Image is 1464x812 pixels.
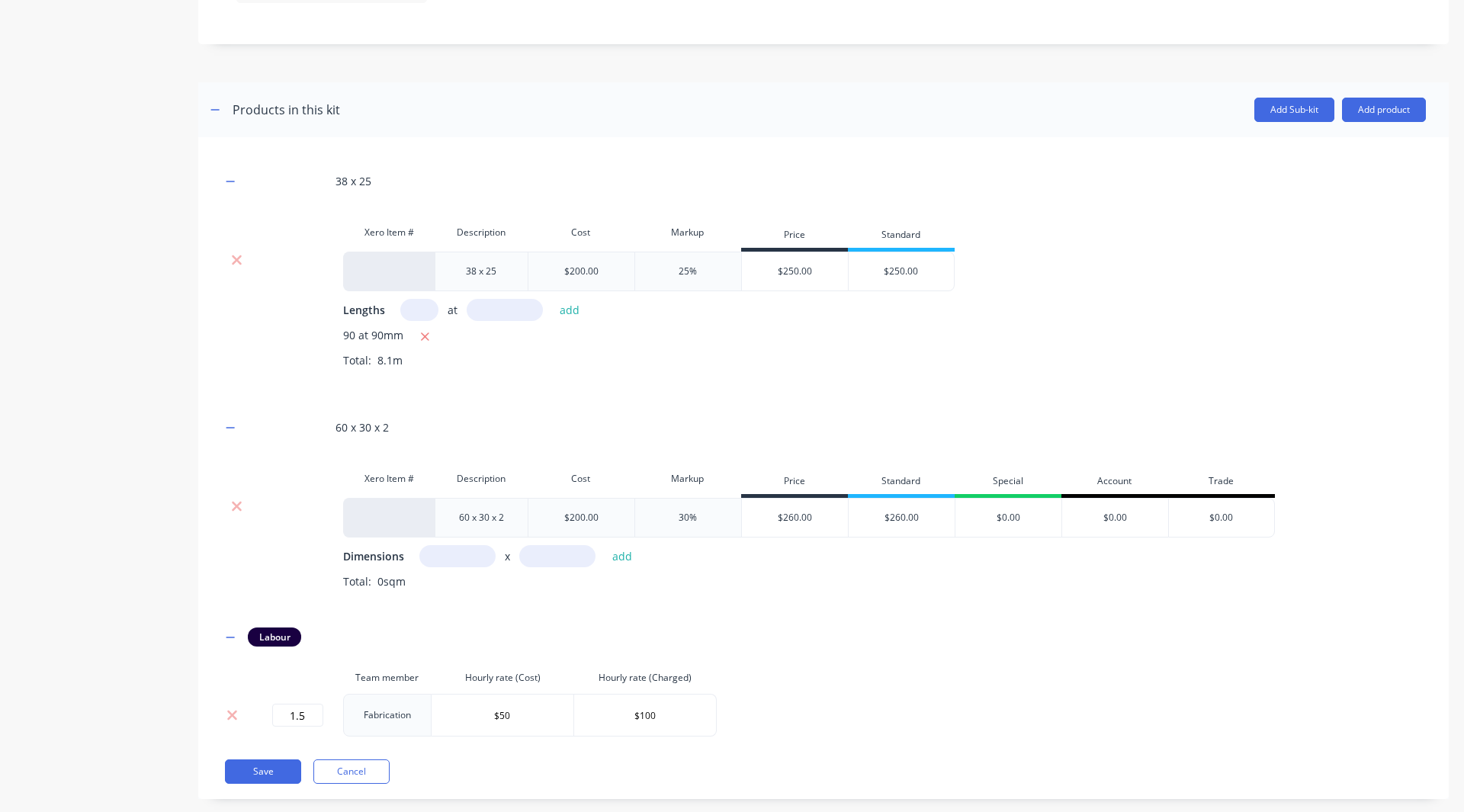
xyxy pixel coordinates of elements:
div: $260.00 [742,499,849,537]
span: Lengths [343,302,385,318]
span: Total: [343,574,371,589]
th: Hourly rate (Charged) [574,662,717,694]
button: Add product [1342,98,1426,122]
input: $0.0000 [432,704,573,727]
div: Standard [848,221,955,252]
div: Products in this kit [233,101,340,119]
span: at [448,302,457,318]
input: $0.0000 [574,704,716,727]
span: x [505,548,510,564]
div: Account [1061,467,1168,498]
span: Total: [343,353,371,367]
div: 38 x 25 [443,262,519,281]
div: Cost [528,217,634,248]
div: Special [955,467,1061,498]
div: $0.00 [1062,499,1168,537]
div: Cost [528,464,634,494]
div: $250.00 [849,252,954,290]
div: Labour [248,627,301,646]
div: 38 x 25 [335,173,371,189]
div: Trade [1168,467,1275,498]
input: 0 [272,704,323,727]
div: Xero Item # [343,464,435,494]
span: 8.1m [371,353,409,367]
div: Description [435,464,528,494]
div: Markup [634,217,741,248]
span: 0sqm [371,574,412,589]
div: $260.00 [849,499,955,537]
button: add [605,546,640,566]
button: Cancel [313,759,390,784]
div: $200.00 [564,511,599,525]
div: Description [435,217,528,248]
button: Save [225,759,301,784]
button: add [552,300,588,320]
div: Price [741,221,848,252]
div: Xero Item # [343,217,435,248]
div: $0.00 [955,499,1061,537]
div: Standard [848,467,955,498]
div: $200.00 [564,265,599,278]
div: Price [741,467,848,498]
span: 90 at 90mm [343,327,403,346]
div: 25% [679,265,697,278]
span: Dimensions [343,548,404,564]
div: $250.00 [742,252,849,290]
div: 60 x 30 x 2 [443,508,519,528]
td: Fabrication [343,694,432,737]
th: Team member [343,662,432,694]
div: $0.00 [1169,499,1274,537]
button: Add Sub-kit [1254,98,1334,122]
div: Markup [634,464,741,494]
th: Hourly rate (Cost) [432,662,574,694]
div: 30% [679,511,697,525]
div: 60 x 30 x 2 [335,419,389,435]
